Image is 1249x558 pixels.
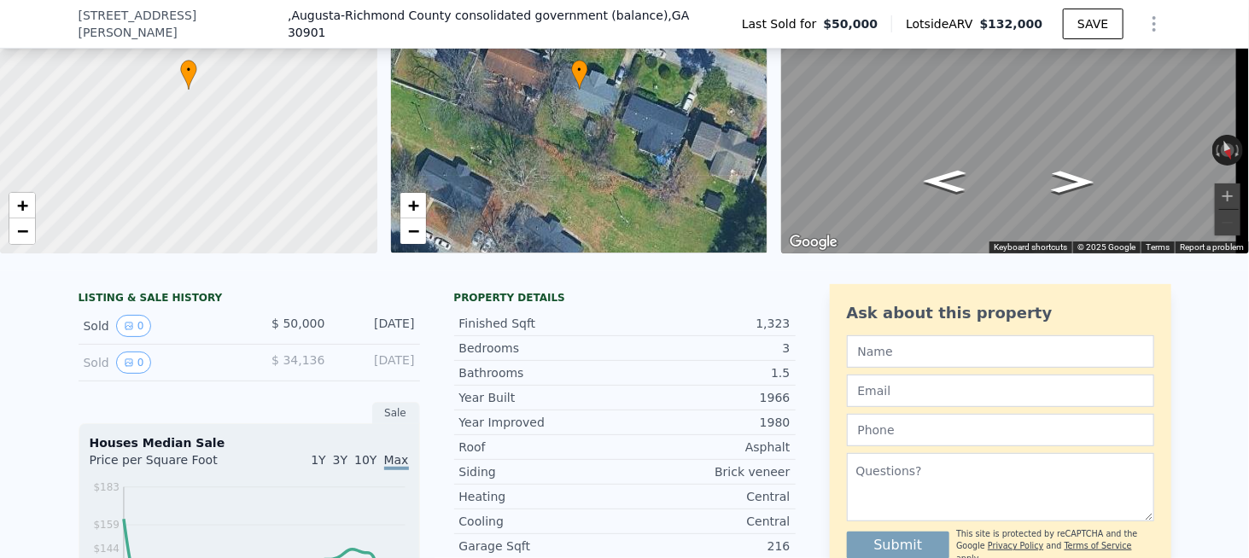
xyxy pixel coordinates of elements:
div: • [571,60,588,90]
div: Cooling [459,513,625,530]
button: View historical data [116,315,152,337]
a: Privacy Policy [988,541,1043,550]
button: Keyboard shortcuts [994,241,1067,253]
button: Reset the view [1217,134,1240,167]
path: Go East, E Watkins St [905,165,983,198]
div: 216 [625,538,791,555]
a: Zoom out [9,218,35,244]
span: $ 50,000 [271,317,324,330]
div: 3 [625,340,791,357]
input: Name [847,335,1154,368]
div: LISTING & SALE HISTORY [79,291,420,308]
input: Phone [847,414,1154,446]
div: Year Improved [459,414,625,431]
a: Report a problem [1180,242,1244,252]
a: Zoom out [400,218,426,244]
a: Terms (opens in new tab) [1146,242,1170,252]
div: Year Built [459,389,625,406]
span: • [571,62,588,78]
div: • [180,60,197,90]
div: Garage Sqft [459,538,625,555]
button: SAVE [1063,9,1123,39]
button: Rotate counterclockwise [1212,135,1222,166]
button: Zoom out [1215,210,1240,235]
input: Email [847,375,1154,407]
div: 1.5 [625,364,791,381]
div: Sold [84,352,236,374]
a: Zoom in [400,193,426,218]
path: Go West, E Watkins St [1033,166,1112,199]
div: Bathrooms [459,364,625,381]
span: , Augusta-Richmond County consolidated government (balance) [288,7,715,41]
div: Houses Median Sale [90,434,409,451]
div: Central [625,488,791,505]
span: [STREET_ADDRESS][PERSON_NAME] [79,7,289,41]
div: Property details [454,291,796,305]
div: Heating [459,488,625,505]
span: • [180,62,197,78]
div: Sold [84,315,236,337]
div: Ask about this property [847,301,1154,325]
span: + [17,195,28,216]
tspan: $183 [93,481,120,493]
span: − [407,220,418,241]
span: Last Sold for [742,15,824,32]
div: Bedrooms [459,340,625,357]
div: Central [625,513,791,530]
div: 1966 [625,389,791,406]
div: Finished Sqft [459,315,625,332]
span: 3Y [333,453,347,467]
div: Brick veneer [625,463,791,480]
div: Siding [459,463,625,480]
div: Roof [459,439,625,456]
span: © 2025 Google [1077,242,1135,252]
tspan: $144 [93,543,120,555]
span: $132,000 [980,17,1043,31]
span: − [17,220,28,241]
span: 10Y [354,453,376,467]
img: Google [785,231,842,253]
div: Sale [372,402,420,424]
a: Zoom in [9,193,35,218]
button: View historical data [116,352,152,374]
div: Asphalt [625,439,791,456]
span: Max [384,453,409,470]
div: Price per Square Foot [90,451,249,479]
button: Zoom in [1215,183,1240,209]
button: Show Options [1137,7,1171,41]
span: $50,000 [824,15,878,32]
span: Lotside ARV [906,15,979,32]
a: Terms of Service [1065,541,1132,550]
span: 1Y [311,453,325,467]
span: $ 34,136 [271,353,324,367]
span: + [407,195,418,216]
div: 1,323 [625,315,791,332]
a: Open this area in Google Maps (opens a new window) [785,231,842,253]
tspan: $159 [93,520,120,532]
div: 1980 [625,414,791,431]
div: [DATE] [339,315,415,337]
button: Rotate clockwise [1234,135,1244,166]
div: [DATE] [339,352,415,374]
